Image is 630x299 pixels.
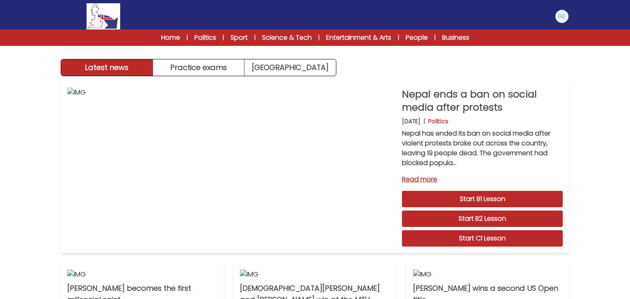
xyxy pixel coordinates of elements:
p: [DATE] [402,117,420,125]
img: Riccardo Erroi [555,10,568,23]
p: Nepal has ended its ban on social media after violent protests broke out across the country, leav... [402,129,563,168]
p: Nepal ends a ban on social media after protests [402,88,563,114]
p: Politics [428,117,448,125]
span: | [223,34,224,42]
a: Business [442,33,469,43]
a: Start C1 Lesson [402,230,563,247]
button: Practice exams [153,59,245,76]
a: Start B1 Lesson [402,191,563,207]
button: Latest news [61,59,153,76]
span: | [434,34,436,42]
a: Read more [402,174,563,184]
span: | [254,34,256,42]
img: IMG [67,88,395,247]
a: Home [161,33,180,43]
span: | [398,34,399,42]
a: Science & Tech [262,33,312,43]
img: Logo [87,3,120,29]
a: [GEOGRAPHIC_DATA] [244,59,336,76]
a: Logo [61,3,146,29]
a: Politics [194,33,216,43]
img: IMG [240,270,390,279]
img: IMG [413,270,563,279]
a: Start B2 Lesson [402,211,563,227]
a: Sport [231,33,248,43]
img: IMG [67,270,217,279]
span: | [187,34,188,42]
b: | [424,117,425,125]
a: People [406,33,428,43]
a: Entertainment & Arts [326,33,391,43]
span: | [318,34,320,42]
